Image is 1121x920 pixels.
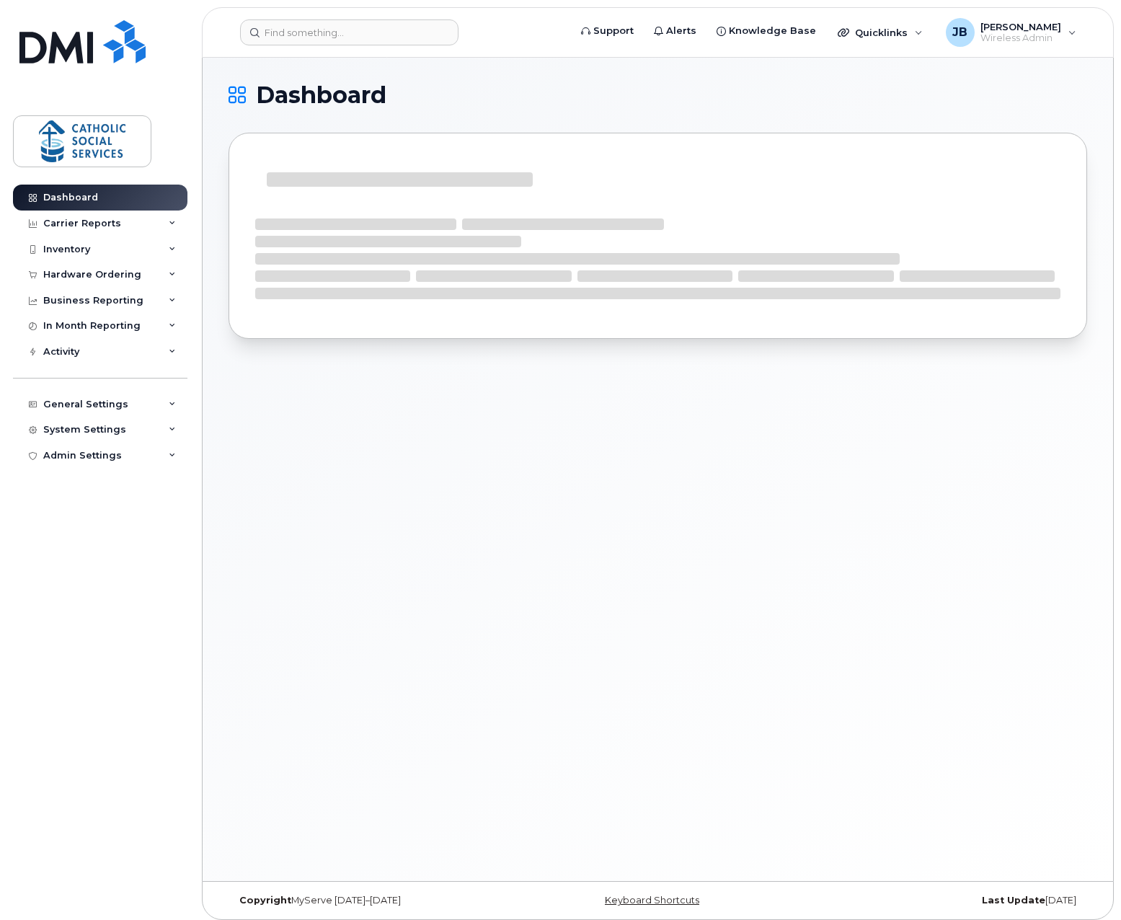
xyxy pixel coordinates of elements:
[982,895,1045,906] strong: Last Update
[801,895,1087,906] div: [DATE]
[256,84,386,106] span: Dashboard
[605,895,699,906] a: Keyboard Shortcuts
[239,895,291,906] strong: Copyright
[229,895,515,906] div: MyServe [DATE]–[DATE]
